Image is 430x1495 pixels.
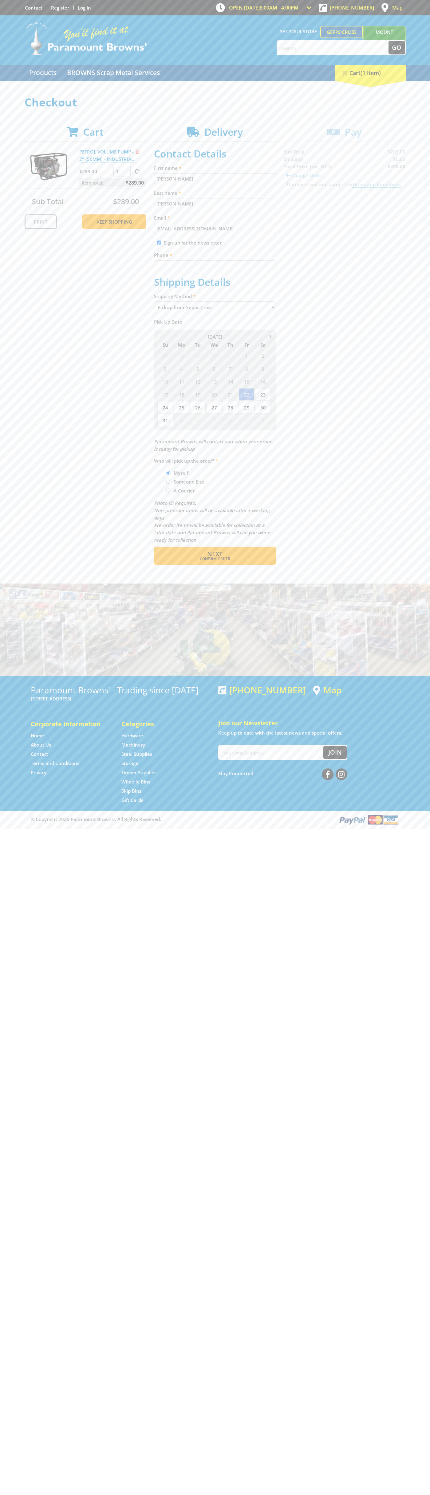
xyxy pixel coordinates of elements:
[154,293,276,300] label: Shipping Method
[154,251,276,259] label: Phone
[31,685,212,695] h3: Paramount Browns' - Trading since [DATE]
[154,301,276,313] select: Please select a shipping method.
[174,401,189,413] span: 25
[338,814,400,825] img: PayPal, Mastercard, Visa accepted
[206,414,222,426] span: 3
[255,375,271,388] span: 16
[323,746,347,759] button: Join
[172,476,207,487] label: Someone Else
[223,362,238,375] span: 7
[206,401,222,413] span: 27
[157,341,173,349] span: Su
[78,5,91,11] a: Log in
[206,341,222,349] span: We
[121,769,156,776] a: Go to the Timber Supplies page
[190,401,206,413] span: 26
[31,751,48,757] a: Go to the Contact page
[223,388,238,401] span: 21
[157,401,173,413] span: 24
[206,349,222,362] span: 30
[239,375,254,388] span: 15
[335,65,406,81] div: Cart
[154,276,276,288] h2: Shipping Details
[121,742,145,748] a: Go to the Machinery page
[223,401,238,413] span: 28
[223,414,238,426] span: 4
[154,547,276,565] button: Next Confirm order
[207,550,223,558] span: Next
[25,22,148,56] img: Paramount Browns'
[255,349,271,362] span: 2
[32,197,64,206] span: Sub Total
[154,164,276,172] label: First name
[79,168,112,175] p: $289.00
[154,457,276,464] label: Who will pick up the order?
[121,720,200,728] h5: Categories
[154,318,276,325] label: Pick Up Date
[154,223,276,234] input: Please enter your email address.
[154,198,276,209] input: Please enter your last name.
[239,414,254,426] span: 5
[154,260,276,271] input: Please enter your telephone number.
[218,719,400,728] h5: Join our Newsletter
[154,148,276,160] h2: Contact Details
[204,125,243,138] span: Delivery
[31,732,44,739] a: Go to the Home page
[206,362,222,375] span: 6
[223,341,238,349] span: Th
[218,729,400,736] p: Keep up to date with the latest news and special offers.
[62,65,164,81] a: Go to the BROWNS Scrap Metal Services page
[164,240,222,246] label: Sign up for the newsletter
[174,362,189,375] span: 4
[206,375,222,388] span: 13
[31,742,51,748] a: Go to the About Us page
[121,788,141,794] a: Go to the Skip Bins page
[154,214,276,221] label: Email
[255,341,271,349] span: Sa
[255,414,271,426] span: 6
[166,471,170,475] input: Please select who will pick up the order.
[208,334,222,340] span: [DATE]
[82,214,146,229] a: Keep Shopping
[218,766,347,781] div: Stay Connected
[190,388,206,401] span: 19
[121,751,152,757] a: Go to the Steel Supplies page
[255,388,271,401] span: 23
[157,349,173,362] span: 27
[219,746,323,759] input: Your email address
[313,685,341,695] a: View a map of Gepps Cross location
[166,488,170,492] input: Please select who will pick up the order.
[157,388,173,401] span: 17
[255,362,271,375] span: 9
[157,414,173,426] span: 31
[320,26,363,38] a: Gepps Cross
[136,149,140,155] a: Remove from cart
[167,557,263,561] span: Confirm order
[25,96,406,109] h1: Checkout
[121,779,150,785] a: Go to the Wheelie Bins page
[154,438,271,452] em: Paramount Browns will contact you when your order is ready for pickup
[190,362,206,375] span: 5
[239,362,254,375] span: 8
[172,485,197,496] label: A Courier
[83,125,104,138] span: Cart
[121,760,138,767] a: Go to the Storage page
[229,4,298,11] span: OPEN [DATE]
[174,388,189,401] span: 18
[190,375,206,388] span: 12
[174,414,189,426] span: 1
[31,760,79,767] a: Go to the Terms and Conditions page
[223,375,238,388] span: 14
[157,362,173,375] span: 3
[260,4,298,11] span: 8:00am - 4:00pm
[190,414,206,426] span: 2
[223,349,238,362] span: 31
[206,388,222,401] span: 20
[190,349,206,362] span: 29
[25,65,61,81] a: Go to the Products page
[363,26,406,49] a: Mount [PERSON_NAME]
[154,189,276,197] label: Last name
[239,401,254,413] span: 29
[218,685,306,695] div: [PHONE_NUMBER]
[361,69,381,77] span: (1 item)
